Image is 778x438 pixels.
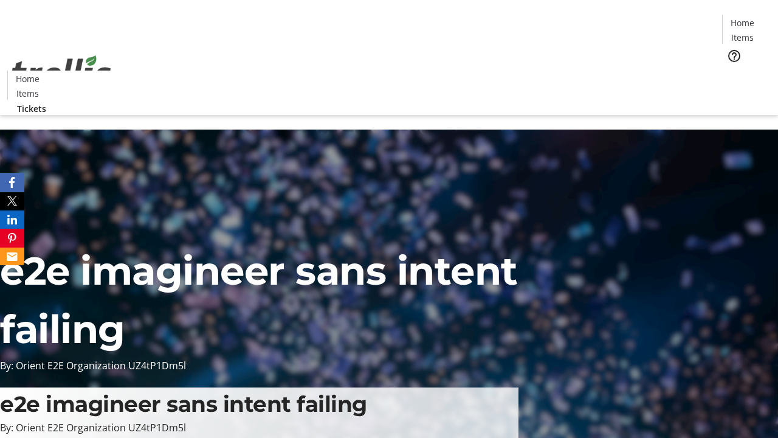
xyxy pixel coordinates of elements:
span: Home [731,16,754,29]
img: Orient E2E Organization UZ4tP1Dm5l's Logo [7,42,115,103]
span: Items [16,87,39,100]
span: Tickets [17,102,46,115]
a: Home [723,16,762,29]
span: Items [731,31,754,44]
a: Items [8,87,47,100]
button: Help [722,44,746,68]
a: Items [723,31,762,44]
a: Tickets [722,71,771,83]
span: Home [16,72,40,85]
span: Tickets [732,71,761,83]
a: Home [8,72,47,85]
a: Tickets [7,102,56,115]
